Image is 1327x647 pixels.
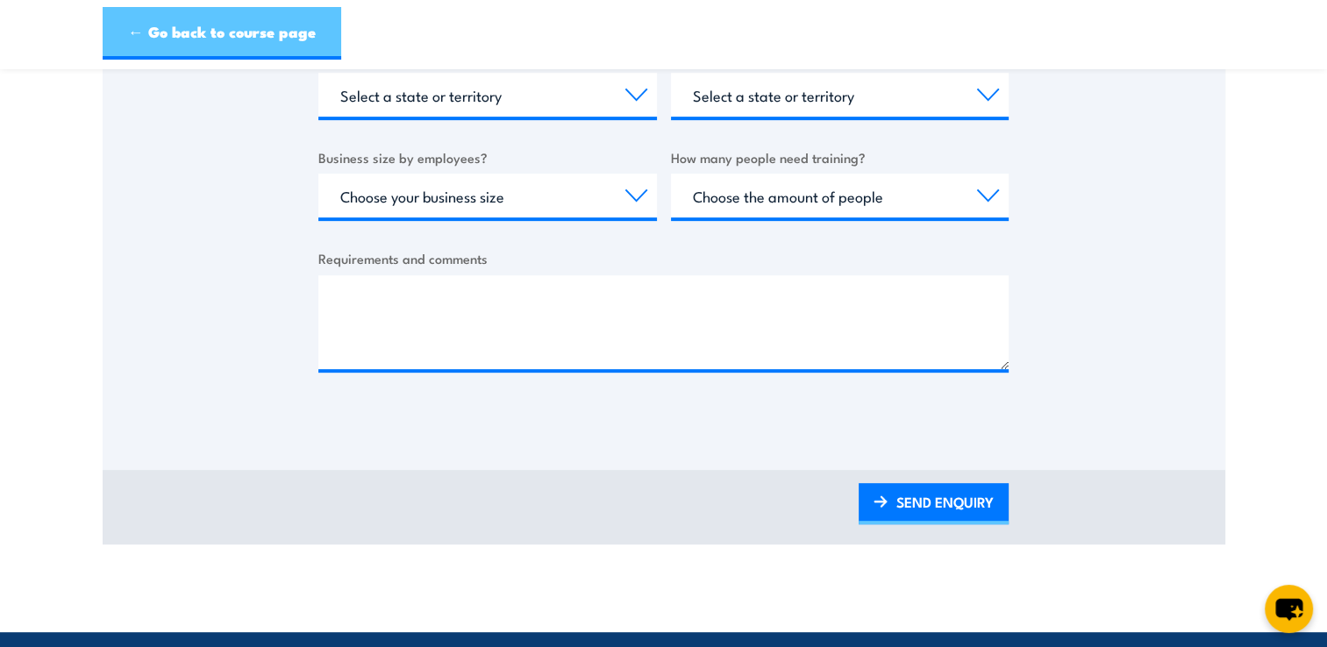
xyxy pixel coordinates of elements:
a: ← Go back to course page [103,7,341,60]
button: chat-button [1265,585,1313,633]
a: SEND ENQUIRY [859,483,1009,524]
label: Business size by employees? [318,147,657,167]
label: How many people need training? [671,147,1010,167]
label: Requirements and comments [318,248,1009,268]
